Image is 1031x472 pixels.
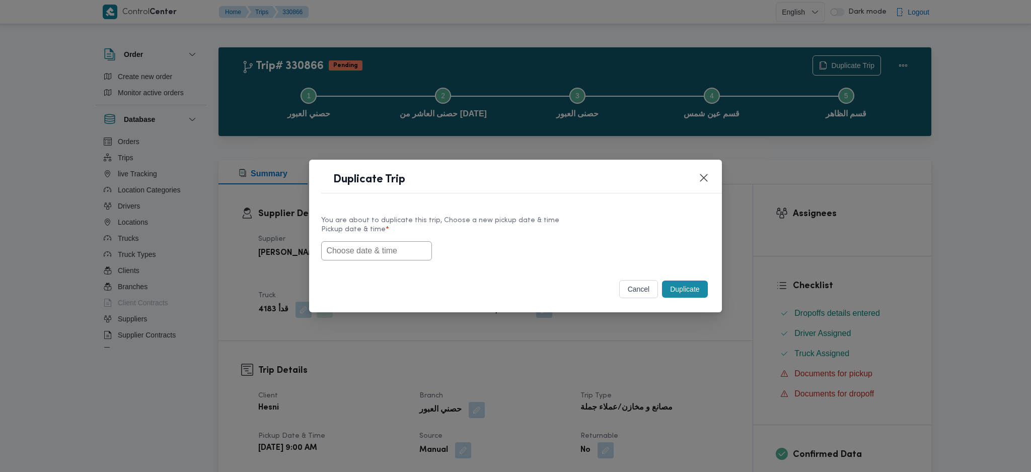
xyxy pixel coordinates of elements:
[321,226,709,241] label: Pickup date & time
[662,281,707,298] button: Duplicate
[619,280,658,298] button: cancel
[333,172,405,188] h1: Duplicate Trip
[698,172,710,184] button: Closes this modal window
[321,215,709,226] div: You are about to duplicate this trip, Choose a new pickup date & time
[321,241,432,260] input: Choose date & time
